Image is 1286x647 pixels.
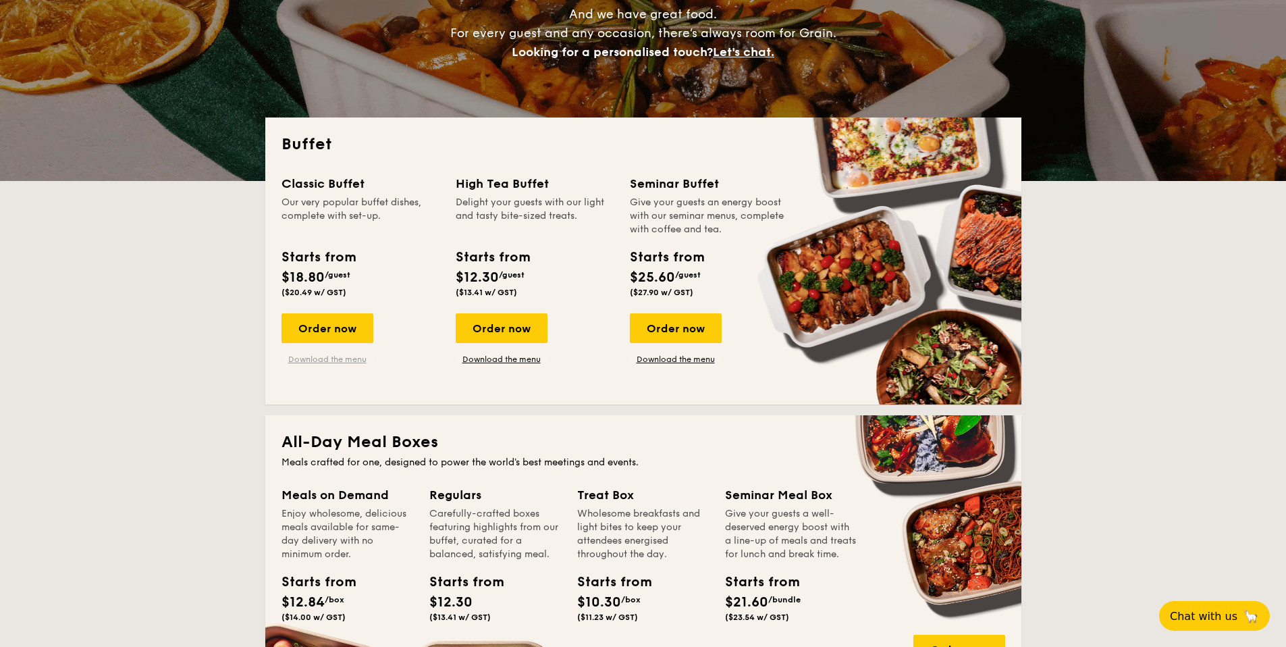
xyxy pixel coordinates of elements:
[282,456,1005,469] div: Meals crafted for one, designed to power the world's best meetings and events.
[429,594,473,611] span: $12.30
[630,174,788,193] div: Seminar Buffet
[282,486,413,504] div: Meals on Demand
[282,432,1005,453] h2: All-Day Meal Boxes
[429,507,561,561] div: Carefully-crafted boxes featuring highlights from our buffet, curated for a balanced, satisfying ...
[456,269,499,286] span: $12.30
[282,174,439,193] div: Classic Buffet
[675,270,701,280] span: /guest
[282,507,413,561] div: Enjoy wholesome, delicious meals available for same-day delivery with no minimum order.
[630,313,722,343] div: Order now
[577,613,638,622] span: ($11.23 w/ GST)
[499,270,525,280] span: /guest
[621,595,641,604] span: /box
[725,572,786,592] div: Starts from
[325,270,350,280] span: /guest
[768,595,801,604] span: /bundle
[577,486,709,504] div: Treat Box
[1170,610,1237,623] span: Chat with us
[282,134,1005,155] h2: Buffet
[577,594,621,611] span: $10.30
[630,288,693,297] span: ($27.90 w/ GST)
[282,354,373,365] a: Download the menu
[725,486,857,504] div: Seminar Meal Box
[456,354,547,365] a: Download the menu
[577,507,709,561] div: Wholesome breakfasts and light bites to keep your attendees energised throughout the day.
[577,572,638,592] div: Starts from
[450,7,836,59] span: And we have great food. For every guest and any occasion, there’s always room for Grain.
[429,486,561,504] div: Regulars
[456,196,614,236] div: Delight your guests with our light and tasty bite-sized treats.
[282,613,346,622] span: ($14.00 w/ GST)
[429,572,490,592] div: Starts from
[512,45,713,59] span: Looking for a personalised touch?
[630,196,788,236] div: Give your guests an energy boost with our seminar menus, complete with coffee and tea.
[282,572,342,592] div: Starts from
[456,288,517,297] span: ($13.41 w/ GST)
[325,595,344,604] span: /box
[725,507,857,561] div: Give your guests a well-deserved energy boost with a line-up of meals and treats for lunch and br...
[725,594,768,611] span: $21.60
[282,196,439,236] div: Our very popular buffet dishes, complete with set-up.
[282,594,325,611] span: $12.84
[282,269,325,286] span: $18.80
[282,288,346,297] span: ($20.49 w/ GST)
[1243,609,1259,624] span: 🦙
[456,247,529,267] div: Starts from
[630,269,675,286] span: $25.60
[456,313,547,343] div: Order now
[725,613,789,622] span: ($23.54 w/ GST)
[1159,601,1270,631] button: Chat with us🦙
[429,613,491,622] span: ($13.41 w/ GST)
[456,174,614,193] div: High Tea Buffet
[630,354,722,365] a: Download the menu
[713,45,774,59] span: Let's chat.
[282,313,373,343] div: Order now
[282,247,355,267] div: Starts from
[630,247,703,267] div: Starts from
